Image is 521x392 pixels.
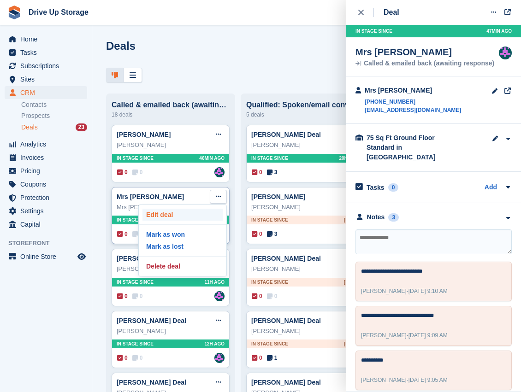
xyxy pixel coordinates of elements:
span: 3 [267,168,278,176]
a: Drive Up Storage [25,5,92,20]
span: 1 [267,354,278,362]
span: [DATE] [344,340,359,347]
div: [PERSON_NAME] [251,327,359,336]
div: Mrs [PERSON_NAME] [355,47,494,58]
div: 3 [388,213,399,222]
div: 0 [388,183,399,192]
a: Andy [214,167,225,177]
a: Prospects [21,111,87,121]
span: [DATE] 9:09 AM [409,332,448,339]
span: In stage since [251,279,288,286]
a: Edit deal [142,209,223,221]
div: Mrs [PERSON_NAME] [365,86,461,95]
a: Preview store [76,251,87,262]
span: Protection [20,191,76,204]
div: [PERSON_NAME] [117,327,225,336]
div: 5 deals [246,109,364,120]
a: menu [5,178,87,191]
span: Pricing [20,164,76,177]
div: [PERSON_NAME] [251,264,359,274]
span: Online Store [20,250,76,263]
span: 0 [117,168,128,176]
a: [PERSON_NAME] [117,131,171,138]
div: [PERSON_NAME] [251,140,359,150]
span: Home [20,33,76,46]
div: [PERSON_NAME] [117,264,225,274]
a: menu [5,164,87,177]
span: In stage since [251,155,288,162]
span: Coupons [20,178,76,191]
div: Called & emailed back (awaiting response) [112,101,230,109]
span: Subscriptions [20,59,76,72]
div: [PERSON_NAME] [251,203,359,212]
div: - [361,331,448,339]
span: [DATE] 9:10 AM [409,288,448,294]
span: 0 [117,230,128,238]
span: 0 [252,230,262,238]
span: 46MIN AGO [199,155,225,162]
span: 3 [267,230,278,238]
span: 20H AGO [339,155,359,162]
span: 0 [267,292,278,300]
a: [PERSON_NAME] Deal [251,379,321,386]
a: [PERSON_NAME] Deal [117,255,186,262]
span: 0 [252,354,262,362]
a: [PERSON_NAME] Deal [251,131,321,138]
a: Andy [499,47,512,59]
img: Andy [214,291,225,301]
a: [PERSON_NAME] Deal [251,255,321,262]
a: menu [5,59,87,72]
a: menu [5,218,87,231]
span: 47MIN AGO [486,28,512,35]
span: 0 [252,168,262,176]
span: [DATE] [344,216,359,223]
span: In stage since [117,279,154,286]
div: [PERSON_NAME] [117,140,225,150]
span: In stage since [117,216,154,223]
span: In stage since [251,340,288,347]
a: menu [5,151,87,164]
span: 0 [132,230,143,238]
span: 0 [132,354,143,362]
a: Contacts [21,100,87,109]
div: Called & emailed back (awaiting response) [355,60,494,67]
span: Settings [20,205,76,217]
span: [PERSON_NAME] [361,377,407,383]
span: In stage since [117,155,154,162]
a: menu [5,73,87,86]
span: 0 [117,354,128,362]
div: - [361,376,448,384]
a: [PERSON_NAME] Deal [117,317,186,324]
p: Delete deal [142,260,223,272]
a: menu [5,205,87,217]
span: 12H AGO [204,340,225,347]
span: Tasks [20,46,76,59]
div: 23 [76,123,87,131]
span: CRM [20,86,76,99]
a: [EMAIL_ADDRESS][DOMAIN_NAME] [365,106,461,114]
a: menu [5,46,87,59]
span: Analytics [20,138,76,151]
a: Mrs [PERSON_NAME] [117,193,184,200]
a: [PHONE_NUMBER] [365,98,461,106]
img: stora-icon-8386f47178a22dfd0bd8f6a31ec36ba5ce8667c1dd55bd0f319d3a0aa187defe.svg [7,6,21,19]
a: Mark as lost [142,240,223,252]
a: menu [5,191,87,204]
a: [PERSON_NAME] Deal [117,379,186,386]
a: Mark as won [142,228,223,240]
div: Deal [384,7,399,18]
span: [DATE] 9:05 AM [409,377,448,383]
span: Storefront [8,239,92,248]
img: Andy [214,353,225,363]
span: In stage since [251,216,288,223]
a: [PERSON_NAME] Deal [251,317,321,324]
h2: Tasks [367,183,385,192]
div: - [361,287,448,295]
a: menu [5,138,87,151]
div: 18 deals [112,109,230,120]
h1: Deals [106,40,136,52]
span: 0 [132,292,143,300]
a: Deals 23 [21,123,87,132]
